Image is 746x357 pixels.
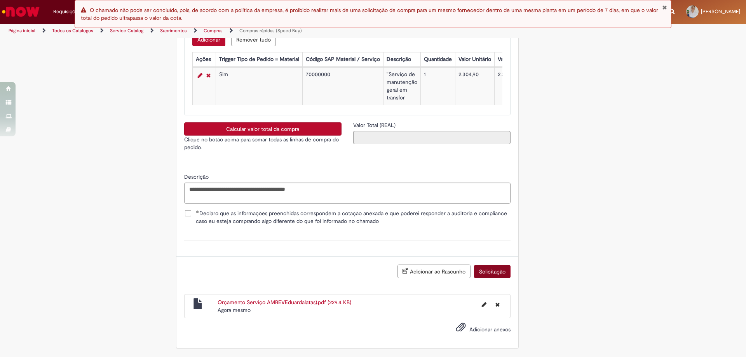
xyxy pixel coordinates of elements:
[192,52,216,67] th: Ações
[52,28,93,34] a: Todos os Catálogos
[397,265,471,278] button: Adicionar ao Rascunho
[1,4,41,19] img: ServiceNow
[6,24,492,38] ul: Trilhas de página
[353,131,511,144] input: Valor Total (REAL)
[184,183,511,204] textarea: Descrição
[494,68,544,105] td: 2.304,90
[353,122,397,129] span: Somente leitura - Valor Total (REAL)
[662,4,667,10] button: Fechar Notificação
[218,306,251,313] time: 30/09/2025 09:12:26
[196,71,204,80] a: Editar Linha 1
[196,210,199,213] span: Obrigatório Preenchido
[216,68,302,105] td: Sim
[196,209,511,225] span: Declaro que as informações preenchidas correspondem a cotação anexada e que poderei responder a a...
[494,52,544,67] th: Valor Total Moeda
[455,52,494,67] th: Valor Unitário
[216,52,302,67] th: Trigger Tipo de Pedido = Material
[53,8,80,16] span: Requisições
[420,52,455,67] th: Quantidade
[218,299,351,306] a: Orçamento Serviço AMBEVEduardalatas).pdf (229.4 KB)
[420,68,455,105] td: 1
[204,71,213,80] a: Remover linha 1
[383,52,420,67] th: Descrição
[302,52,383,67] th: Código SAP Material / Serviço
[184,122,342,136] button: Calcular valor total da compra
[477,298,491,311] button: Editar nome de arquivo Orçamento Serviço AMBEVEduardalatas).pdf
[218,306,251,313] span: Agora mesmo
[353,121,397,129] label: Somente leitura - Valor Total (REAL)
[184,136,342,151] p: Clique no botão acima para somar todas as linhas de compra do pedido.
[454,320,468,338] button: Adicionar anexos
[469,326,511,333] span: Adicionar anexos
[81,7,658,21] span: O chamado não pode ser concluído, pois, de acordo com a política da empresa, é proibido realizar ...
[302,68,383,105] td: 70000000
[9,28,35,34] a: Página inicial
[701,8,740,15] span: [PERSON_NAME]
[184,173,210,180] span: Descrição
[474,265,511,278] button: Solicitação
[491,298,504,311] button: Excluir Orçamento Serviço AMBEVEduardalatas).pdf
[383,68,420,105] td: "Serviço de manutenção geral em transfor
[455,68,494,105] td: 2.304,90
